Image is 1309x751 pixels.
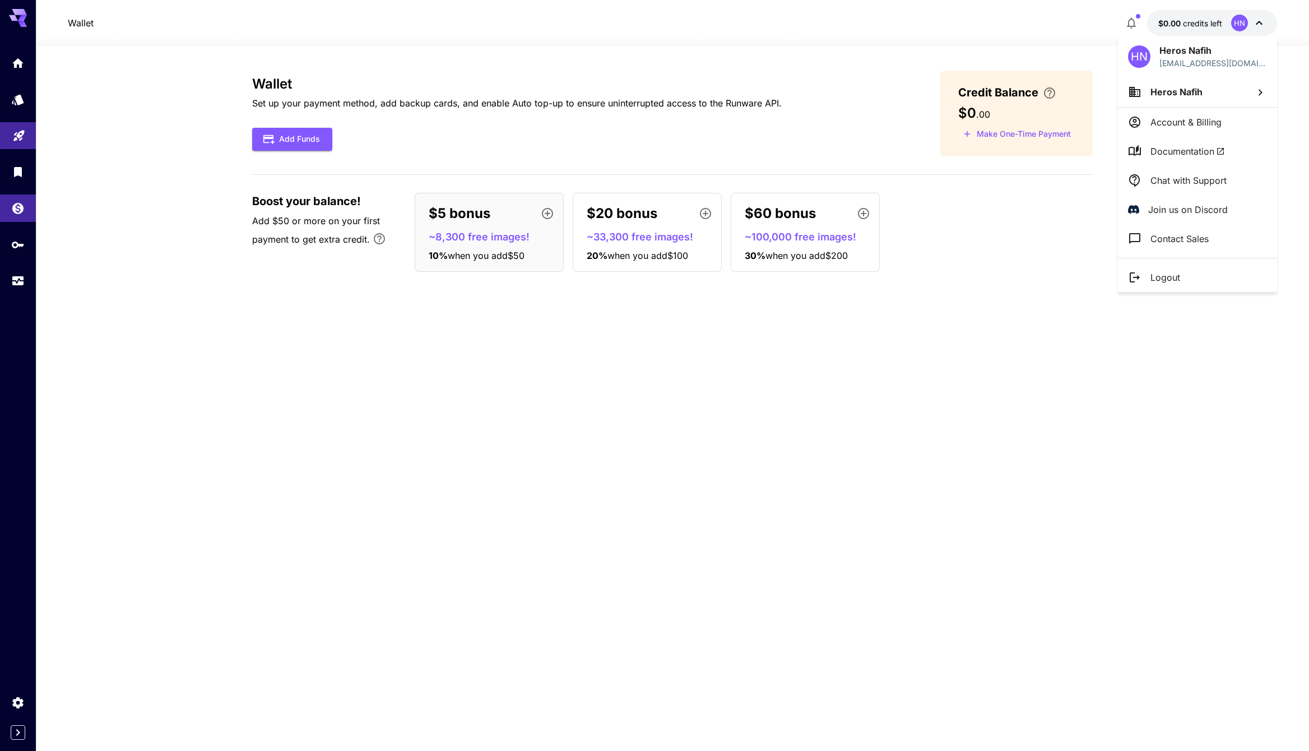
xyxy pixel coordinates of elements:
[1148,203,1228,216] p: Join us on Discord
[1150,232,1209,245] p: Contact Sales
[1128,45,1150,68] div: HN
[1150,115,1222,129] p: Account & Billing
[1150,86,1203,98] span: Heros Nafih
[1159,57,1267,69] div: contact@dadofseo.com
[1159,57,1267,69] p: [EMAIL_ADDRESS][DOMAIN_NAME]
[1150,174,1227,187] p: Chat with Support
[1150,271,1180,284] p: Logout
[1150,145,1225,158] span: Documentation
[1118,77,1277,107] button: Heros Nafih
[1159,44,1267,57] p: Heros Nafih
